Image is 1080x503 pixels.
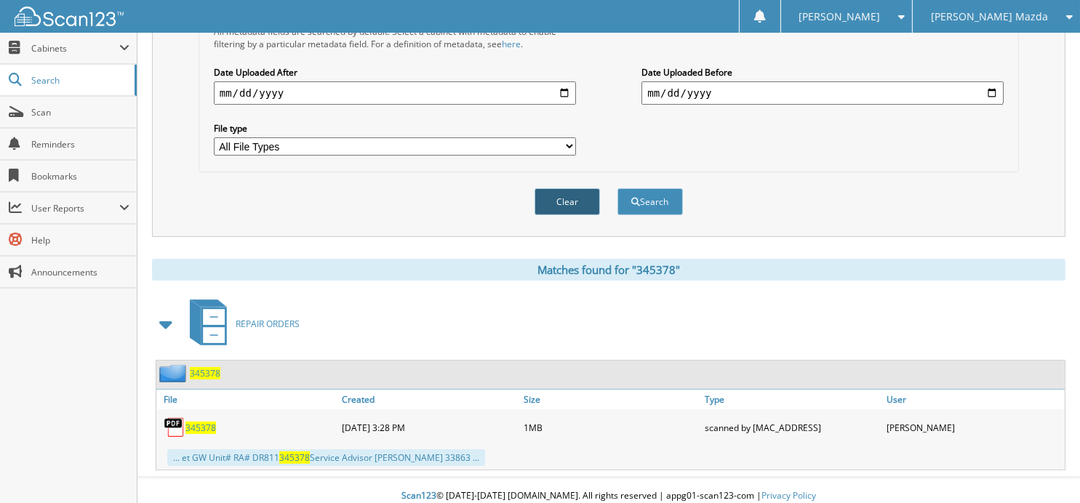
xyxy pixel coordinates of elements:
[31,266,129,278] span: Announcements
[164,417,185,438] img: PDF.png
[156,390,338,409] a: File
[31,202,119,214] span: User Reports
[15,7,124,26] img: scan123-logo-white.svg
[31,138,129,150] span: Reminders
[31,106,129,118] span: Scan
[883,390,1065,409] a: User
[338,390,520,409] a: Created
[701,413,883,442] div: scanned by [MAC_ADDRESS]
[31,170,129,182] span: Bookmarks
[401,489,436,502] span: Scan123
[617,188,683,215] button: Search
[31,42,119,55] span: Cabinets
[236,318,300,330] span: REPAIR ORDERS
[520,413,702,442] div: 1MB
[214,122,576,134] label: File type
[883,413,1065,442] div: [PERSON_NAME]
[31,234,129,246] span: Help
[799,12,880,21] span: [PERSON_NAME]
[185,422,216,434] a: 345378
[520,390,702,409] a: Size
[535,188,600,215] button: Clear
[152,259,1065,281] div: Matches found for "345378"
[338,413,520,442] div: [DATE] 3:28 PM
[214,66,576,79] label: Date Uploaded After
[167,449,485,466] div: ... et GW Unit# RA# DR811 Service Advisor [PERSON_NAME] 33863 ...
[761,489,816,502] a: Privacy Policy
[190,367,220,379] a: 345378
[502,38,521,50] a: here
[931,12,1048,21] span: [PERSON_NAME] Mazda
[214,81,576,105] input: start
[159,364,190,382] img: folder2.png
[279,451,310,464] span: 345378
[1007,433,1080,503] iframe: Chat Widget
[641,81,1004,105] input: end
[31,74,127,86] span: Search
[641,66,1004,79] label: Date Uploaded Before
[214,25,576,50] div: All metadata fields are searched by default. Select a cabinet with metadata to enable filtering b...
[701,390,883,409] a: Type
[181,295,300,353] a: REPAIR ORDERS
